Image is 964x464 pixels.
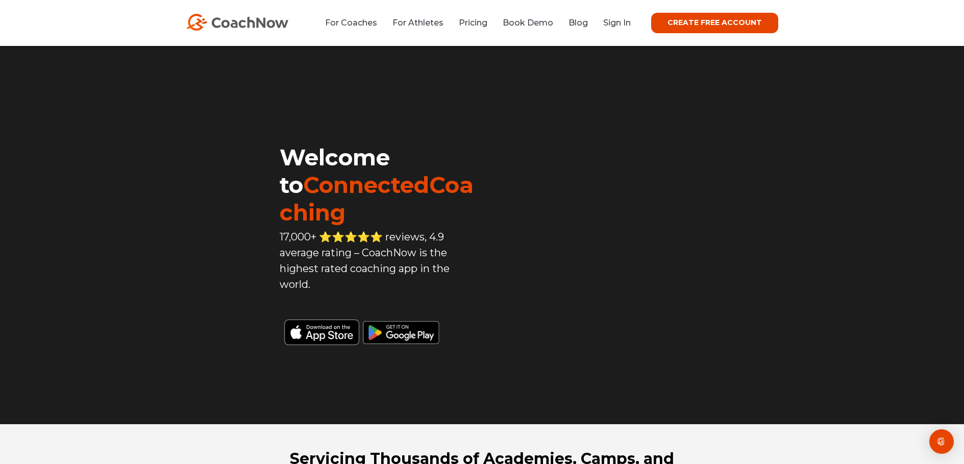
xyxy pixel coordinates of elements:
[325,18,377,28] a: For Coaches
[280,231,450,290] span: 17,000+ ⭐️⭐️⭐️⭐️⭐️ reviews, 4.9 average rating – CoachNow is the highest rated coaching app in th...
[651,13,778,33] a: CREATE FREE ACCOUNT
[459,18,487,28] a: Pricing
[568,18,588,28] a: Blog
[392,18,443,28] a: For Athletes
[280,171,474,226] span: ConnectedCoaching
[503,18,553,28] a: Book Demo
[280,314,482,345] img: Black Download CoachNow on the App Store Button
[603,18,631,28] a: Sign In
[929,429,954,454] div: Open Intercom Messenger
[280,143,482,226] h1: Welcome to
[186,14,288,31] img: CoachNow Logo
